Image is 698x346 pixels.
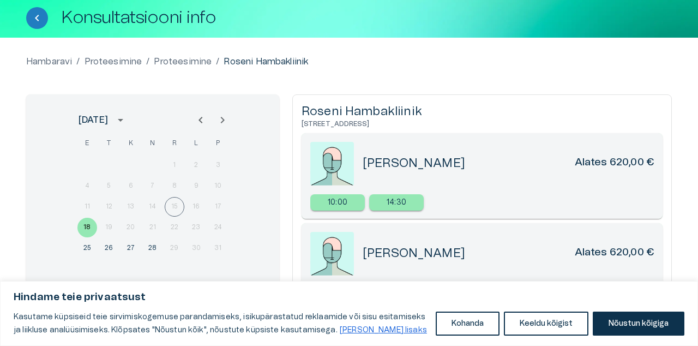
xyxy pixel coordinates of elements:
div: 14:30 [369,194,424,211]
p: / [146,55,149,68]
h6: Alates 620,00 € [575,156,654,171]
button: 18 [77,218,97,237]
button: Tagasi [26,7,48,29]
h6: [STREET_ADDRESS] [302,120,663,129]
a: Select new timeslot for rescheduling [310,194,365,211]
h5: [PERSON_NAME] [363,156,465,171]
h5: [PERSON_NAME] [363,246,465,261]
button: 28 [143,238,163,258]
div: 10:00 [310,194,365,211]
button: Kohanda [436,312,500,336]
p: / [76,55,80,68]
span: laupäev [186,133,206,154]
span: esmaspäev [77,133,97,154]
div: [DATE] [79,114,108,127]
span: reede [165,133,184,154]
img: doctorPlaceholder-c7454151.jpeg [310,142,354,186]
p: / [216,55,219,68]
img: doctorPlaceholder-c7454151.jpeg [310,232,354,276]
button: 25 [77,238,97,258]
p: Hindame teie privaatsust [14,291,684,304]
button: Keeldu kõigist [504,312,588,336]
p: Kasutame küpsiseid teie sirvimiskogemuse parandamiseks, isikupärastatud reklaamide või sisu esita... [14,311,428,337]
h5: Roseni Hambakliinik [302,104,663,120]
span: pühapäev [208,133,228,154]
p: Roseni Hambakliinik [224,55,308,68]
a: Hambaravi [26,55,72,68]
button: Next month [212,109,233,131]
button: calendar view is open, switch to year view [111,111,130,129]
h6: Alates 620,00 € [575,246,654,261]
span: teisipäev [99,133,119,154]
a: Select new timeslot for rescheduling [369,194,424,211]
a: Loe lisaks [339,326,428,335]
button: 26 [99,238,119,258]
span: neljapäev [143,133,163,154]
h1: Konsultatsiooni info [61,8,216,27]
button: 27 [121,238,141,258]
p: 10:00 [328,197,347,208]
span: kolmapäev [121,133,141,154]
a: Proteesimine [154,55,212,68]
p: 14:30 [387,197,406,208]
a: Proteesimine [85,55,142,68]
span: Help [56,9,72,17]
button: Nõustun kõigiga [593,312,684,336]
